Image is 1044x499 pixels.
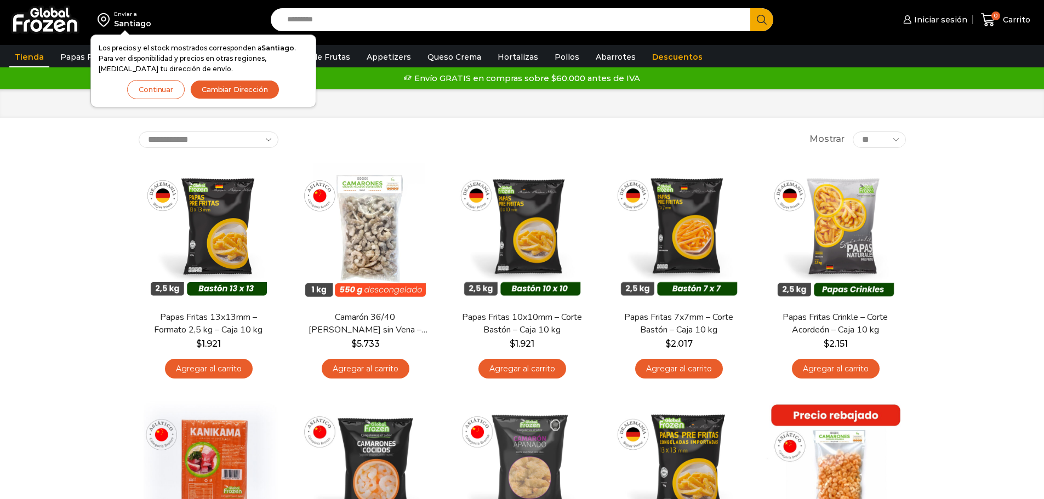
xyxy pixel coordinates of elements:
[809,133,845,146] span: Mostrar
[351,339,357,349] span: $
[98,10,114,29] img: address-field-icon.svg
[459,311,585,336] a: Papas Fritas 10x10mm – Corte Bastón – Caja 10 kg
[478,359,566,379] a: Agregar al carrito: “Papas Fritas 10x10mm - Corte Bastón - Caja 10 kg”
[196,339,202,349] span: $
[510,339,515,349] span: $
[261,44,294,52] strong: Santiago
[590,47,641,67] a: Abarrotes
[9,47,49,67] a: Tienda
[665,339,693,349] bdi: 2.017
[1000,14,1030,25] span: Carrito
[647,47,708,67] a: Descuentos
[351,339,380,349] bdi: 5.733
[792,359,880,379] a: Agregar al carrito: “Papas Fritas Crinkle - Corte Acordeón - Caja 10 kg”
[55,47,116,67] a: Papas Fritas
[510,339,534,349] bdi: 1.921
[824,339,848,349] bdi: 2.151
[190,80,279,99] button: Cambiar Dirección
[549,47,585,67] a: Pollos
[196,339,221,349] bdi: 1.921
[145,311,271,336] a: Papas Fritas 13x13mm – Formato 2,5 kg – Caja 10 kg
[282,47,356,67] a: Pulpa de Frutas
[824,339,829,349] span: $
[991,12,1000,20] span: 0
[900,9,967,31] a: Iniciar sesión
[302,311,428,336] a: Camarón 36/40 [PERSON_NAME] sin Vena – Bronze – Caja 10 kg
[165,359,253,379] a: Agregar al carrito: “Papas Fritas 13x13mm - Formato 2,5 kg - Caja 10 kg”
[750,8,773,31] button: Search button
[772,311,898,336] a: Papas Fritas Crinkle – Corte Acordeón – Caja 10 kg
[615,311,741,336] a: Papas Fritas 7x7mm – Corte Bastón – Caja 10 kg
[911,14,967,25] span: Iniciar sesión
[361,47,417,67] a: Appetizers
[978,7,1033,33] a: 0 Carrito
[127,80,185,99] button: Continuar
[422,47,487,67] a: Queso Crema
[665,339,671,349] span: $
[99,43,308,74] p: Los precios y el stock mostrados corresponden a . Para ver disponibilidad y precios en otras regi...
[139,131,278,148] select: Pedido de la tienda
[114,18,151,29] div: Santiago
[114,10,151,18] div: Enviar a
[322,359,409,379] a: Agregar al carrito: “Camarón 36/40 Crudo Pelado sin Vena - Bronze - Caja 10 kg”
[635,359,723,379] a: Agregar al carrito: “Papas Fritas 7x7mm - Corte Bastón - Caja 10 kg”
[492,47,544,67] a: Hortalizas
